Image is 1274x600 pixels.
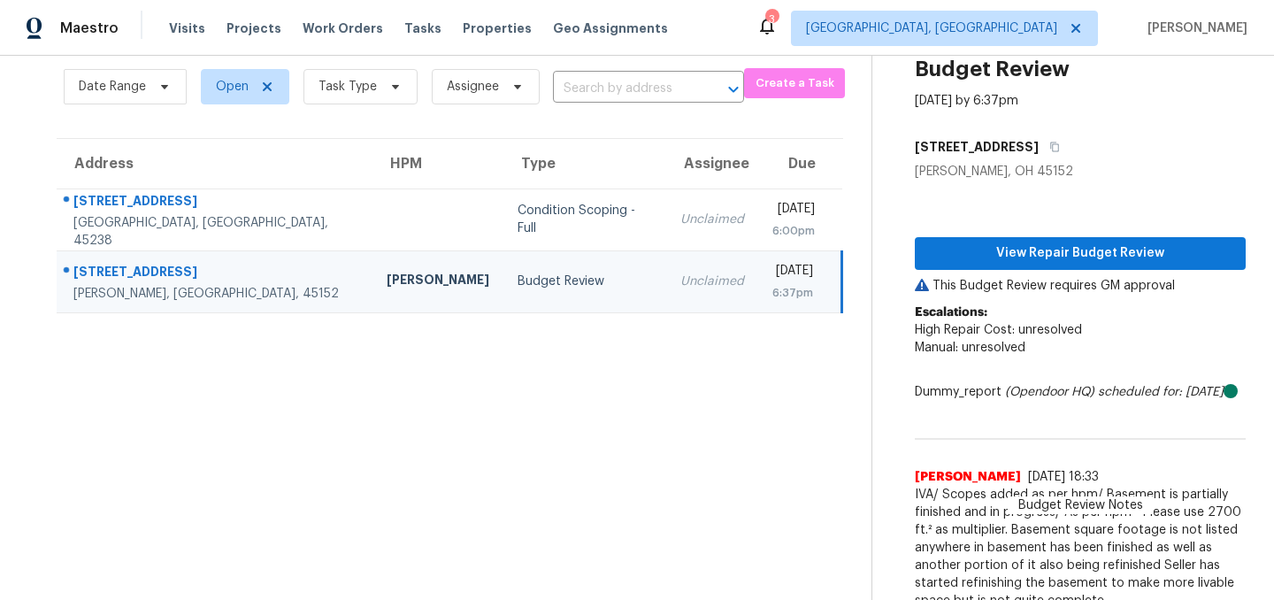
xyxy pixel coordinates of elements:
[915,277,1246,295] p: This Budget Review requires GM approval
[73,263,358,285] div: [STREET_ADDRESS]
[929,242,1232,265] span: View Repair Budget Review
[518,273,651,290] div: Budget Review
[758,139,842,188] th: Due
[1008,496,1154,514] span: Budget Review Notes
[915,342,1025,354] span: Manual: unresolved
[915,60,1070,78] h2: Budget Review
[463,19,532,37] span: Properties
[680,273,744,290] div: Unclaimed
[73,214,358,250] div: [GEOGRAPHIC_DATA], [GEOGRAPHIC_DATA], 45238
[1098,386,1224,398] i: scheduled for: [DATE]
[1028,471,1099,483] span: [DATE] 18:33
[372,139,503,188] th: HPM
[915,163,1246,181] div: [PERSON_NAME], OH 45152
[772,262,814,284] div: [DATE]
[721,77,746,102] button: Open
[73,192,358,214] div: [STREET_ADDRESS]
[387,271,489,293] div: [PERSON_NAME]
[447,78,499,96] span: Assignee
[806,19,1057,37] span: [GEOGRAPHIC_DATA], [GEOGRAPHIC_DATA]
[915,306,987,319] b: Escalations:
[915,92,1018,110] div: [DATE] by 6:37pm
[680,211,744,228] div: Unclaimed
[1005,386,1094,398] i: (Opendoor HQ)
[216,78,249,96] span: Open
[915,383,1246,401] div: Dummy_report
[666,139,758,188] th: Assignee
[404,22,441,35] span: Tasks
[303,19,383,37] span: Work Orders
[226,19,281,37] span: Projects
[915,324,1082,336] span: High Repair Cost: unresolved
[772,284,814,302] div: 6:37pm
[915,138,1039,156] h5: [STREET_ADDRESS]
[744,68,845,98] button: Create a Task
[915,237,1246,270] button: View Repair Budget Review
[765,11,778,28] div: 3
[57,139,372,188] th: Address
[915,468,1021,486] span: [PERSON_NAME]
[553,19,668,37] span: Geo Assignments
[753,73,836,94] span: Create a Task
[503,139,665,188] th: Type
[169,19,205,37] span: Visits
[553,75,695,103] input: Search by address
[318,78,377,96] span: Task Type
[60,19,119,37] span: Maestro
[73,285,358,303] div: [PERSON_NAME], [GEOGRAPHIC_DATA], 45152
[1140,19,1247,37] span: [PERSON_NAME]
[772,200,815,222] div: [DATE]
[79,78,146,96] span: Date Range
[518,202,651,237] div: Condition Scoping - Full
[1039,131,1063,163] button: Copy Address
[772,222,815,240] div: 6:00pm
